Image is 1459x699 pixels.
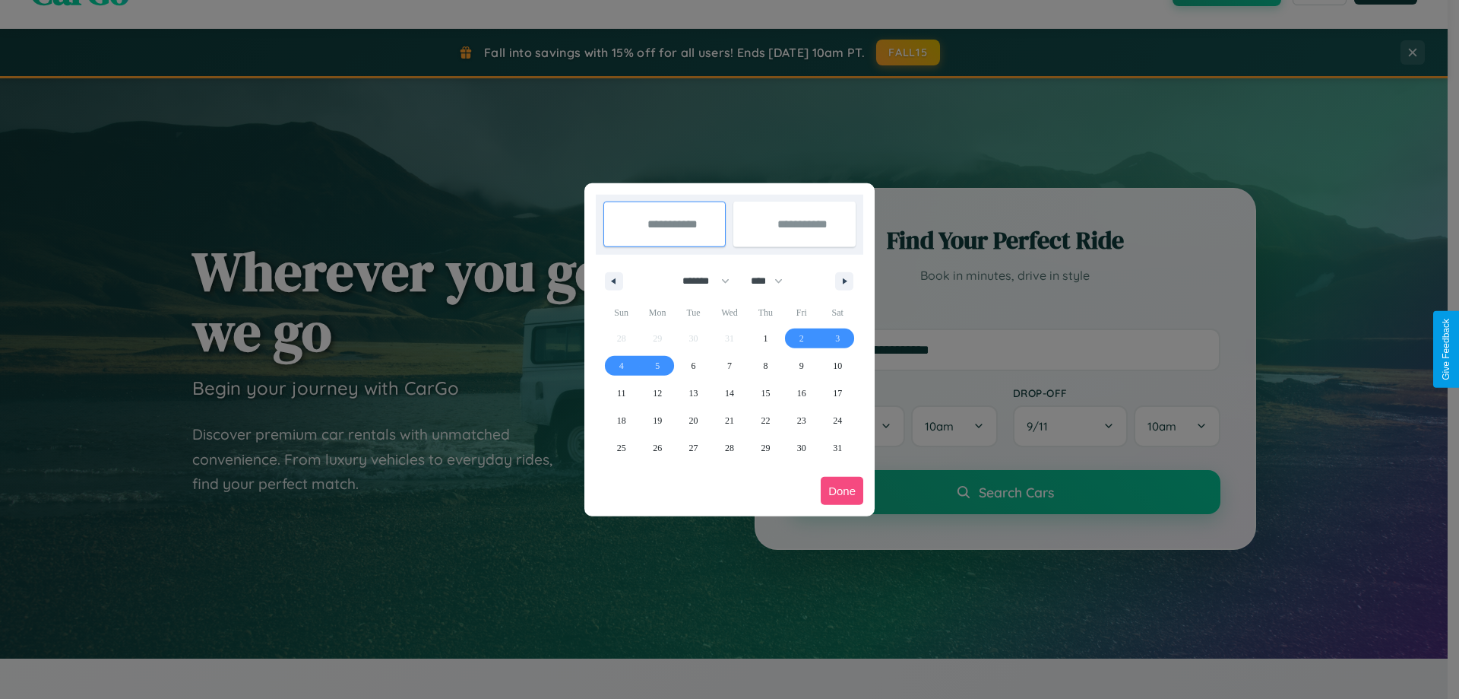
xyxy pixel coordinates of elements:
[783,407,819,434] button: 23
[711,352,747,380] button: 7
[639,380,675,407] button: 12
[655,352,660,380] span: 5
[799,325,804,352] span: 2
[1441,319,1451,380] div: Give Feedback
[748,434,783,462] button: 29
[689,407,698,434] span: 20
[639,300,675,325] span: Mon
[619,352,624,380] span: 4
[783,380,819,407] button: 16
[833,434,842,462] span: 31
[748,407,783,434] button: 22
[797,380,806,407] span: 16
[833,380,842,407] span: 17
[692,352,696,380] span: 6
[617,434,626,462] span: 25
[603,407,639,434] button: 18
[689,434,698,462] span: 27
[799,352,804,380] span: 9
[676,300,711,325] span: Tue
[835,325,840,352] span: 3
[639,407,675,434] button: 19
[653,380,662,407] span: 12
[653,434,662,462] span: 26
[820,352,856,380] button: 10
[727,352,732,380] span: 7
[603,300,639,325] span: Sun
[689,380,698,407] span: 13
[820,434,856,462] button: 31
[761,407,770,434] span: 22
[748,380,783,407] button: 15
[820,407,856,434] button: 24
[748,325,783,352] button: 1
[820,300,856,325] span: Sat
[639,434,675,462] button: 26
[761,380,770,407] span: 15
[821,477,863,505] button: Done
[617,407,626,434] span: 18
[676,380,711,407] button: 13
[603,434,639,462] button: 25
[711,434,747,462] button: 28
[783,300,819,325] span: Fri
[711,380,747,407] button: 14
[603,380,639,407] button: 11
[833,407,842,434] span: 24
[711,300,747,325] span: Wed
[748,300,783,325] span: Thu
[676,434,711,462] button: 27
[725,407,734,434] span: 21
[820,380,856,407] button: 17
[725,434,734,462] span: 28
[797,407,806,434] span: 23
[711,407,747,434] button: 21
[653,407,662,434] span: 19
[603,352,639,380] button: 4
[639,352,675,380] button: 5
[833,352,842,380] span: 10
[783,352,819,380] button: 9
[820,325,856,352] button: 3
[617,380,626,407] span: 11
[763,325,767,352] span: 1
[763,352,767,380] span: 8
[783,325,819,352] button: 2
[676,352,711,380] button: 6
[725,380,734,407] span: 14
[748,352,783,380] button: 8
[761,434,770,462] span: 29
[676,407,711,434] button: 20
[783,434,819,462] button: 30
[797,434,806,462] span: 30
